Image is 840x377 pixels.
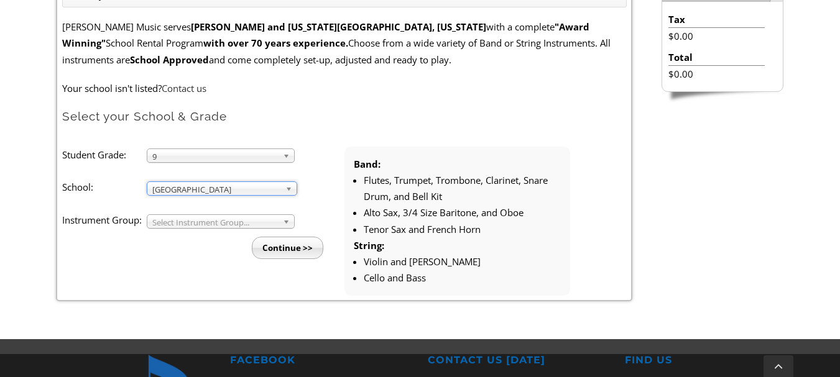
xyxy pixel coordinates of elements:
[364,253,561,270] li: Violin and [PERSON_NAME]
[364,204,561,220] li: Alto Sax, 3/4 Size Baritone, and Oboe
[152,149,278,164] span: 9
[62,109,627,124] h2: Select your School & Grade
[364,172,561,205] li: Flutes, Trumpet, Trombone, Clarinet, Snare Drum, and Bell Kit
[62,80,627,96] p: Your school isn't listed?
[152,215,278,230] span: Select Instrument Group...
[62,212,147,228] label: Instrument Group:
[668,66,765,82] li: $0.00
[364,221,561,237] li: Tenor Sax and French Horn
[428,354,610,367] h2: CONTACT US [DATE]
[364,270,561,286] li: Cello and Bass
[668,11,765,28] li: Tax
[354,239,384,252] strong: String:
[162,82,206,94] a: Contact us
[191,20,486,33] strong: [PERSON_NAME] and [US_STATE][GEOGRAPHIC_DATA], [US_STATE]
[152,182,280,197] span: [GEOGRAPHIC_DATA]
[130,53,209,66] strong: School Approved
[203,37,348,49] strong: with over 70 years experience.
[62,147,147,163] label: Student Grade:
[625,354,807,367] h2: FIND US
[354,158,381,170] strong: Band:
[62,179,147,195] label: School:
[252,237,323,259] input: Continue >>
[668,49,765,66] li: Total
[662,92,783,103] img: sidebar-footer.png
[62,19,627,68] p: [PERSON_NAME] Music serves with a complete School Rental Program Choose from a wide variety of Ba...
[668,28,765,44] li: $0.00
[230,354,412,367] h2: FACEBOOK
